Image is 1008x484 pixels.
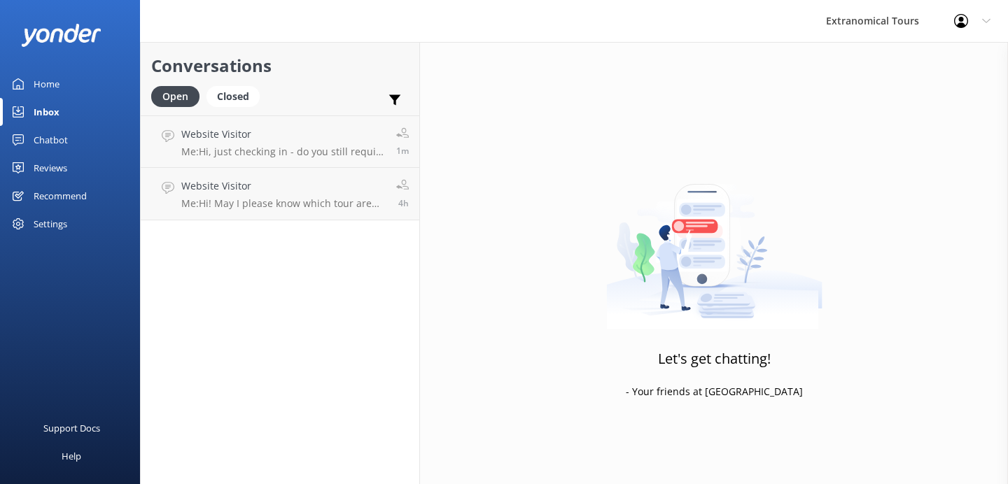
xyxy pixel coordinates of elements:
[396,145,409,157] span: Sep 16 2025 03:03pm (UTC -07:00) America/Tijuana
[606,155,822,329] img: artwork of a man stealing a conversation from at giant smartphone
[181,178,386,194] h4: Website Visitor
[141,115,419,168] a: Website VisitorMe:Hi, just checking in - do you still require assistance from our team on this? T...
[34,98,59,126] div: Inbox
[43,414,100,442] div: Support Docs
[34,126,68,154] div: Chatbot
[206,88,267,104] a: Closed
[181,197,386,210] p: Me: Hi! May I please know which tour are you taking with us so we can provide you with the accura...
[141,168,419,220] a: Website VisitorMe:Hi! May I please know which tour are you taking with us so we can provide you w...
[206,86,260,107] div: Closed
[658,348,771,370] h3: Let's get chatting!
[34,70,59,98] div: Home
[34,154,67,182] div: Reviews
[626,384,803,399] p: - Your friends at [GEOGRAPHIC_DATA]
[181,145,386,158] p: Me: Hi, just checking in - do you still require assistance from our team on this? Thank you.
[34,182,87,210] div: Recommend
[181,127,386,142] h4: Website Visitor
[151,52,409,79] h2: Conversations
[151,88,206,104] a: Open
[21,24,101,47] img: yonder-white-logo.png
[151,86,199,107] div: Open
[34,210,67,238] div: Settings
[62,442,81,470] div: Help
[398,197,409,209] span: Sep 16 2025 10:46am (UTC -07:00) America/Tijuana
